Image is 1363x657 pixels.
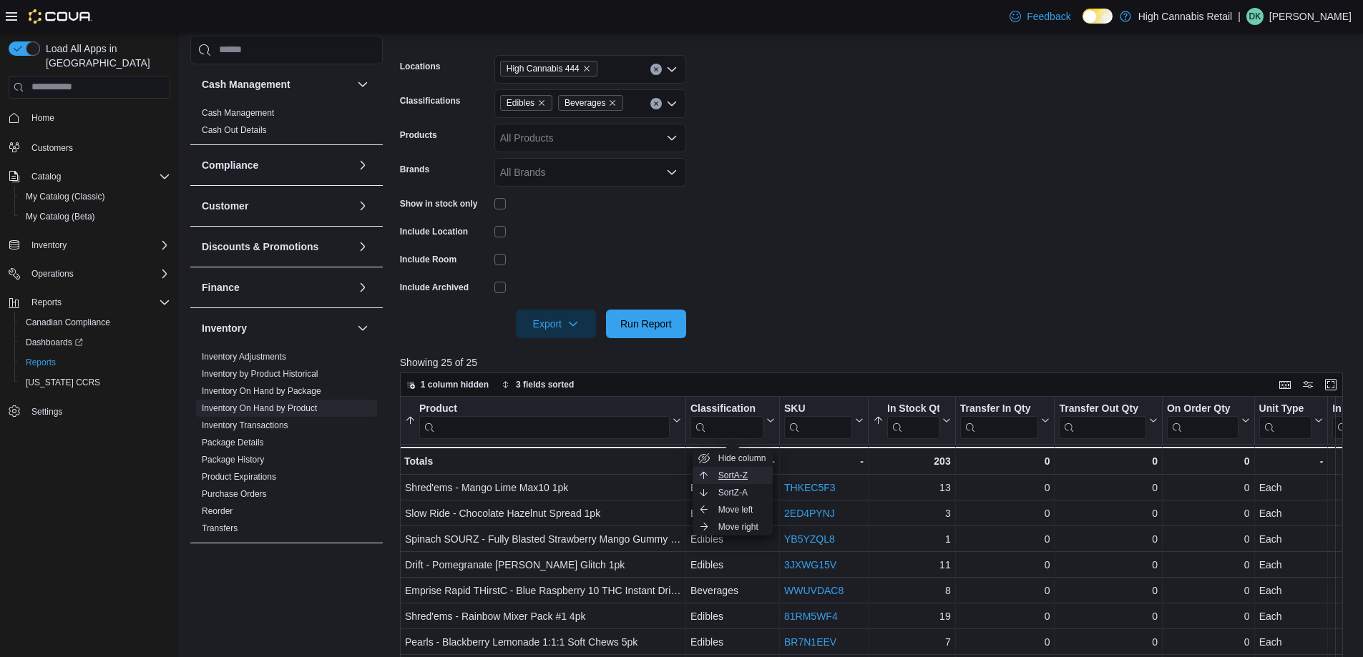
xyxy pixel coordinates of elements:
[26,294,67,311] button: Reports
[202,125,267,135] a: Cash Out Details
[1259,633,1323,651] div: Each
[31,268,74,280] span: Operations
[26,109,170,127] span: Home
[31,142,73,154] span: Customers
[202,471,276,483] span: Product Expirations
[26,168,170,185] span: Catalog
[26,402,170,420] span: Settings
[20,374,170,391] span: Washington CCRS
[20,188,170,205] span: My Catalog (Classic)
[202,199,248,213] h3: Customer
[496,376,580,393] button: 3 fields sorted
[26,168,67,185] button: Catalog
[26,109,60,127] a: Home
[873,633,951,651] div: 7
[873,505,951,522] div: 3
[1322,376,1339,393] button: Enter fullscreen
[1259,402,1311,416] div: Unit Type
[20,334,89,351] a: Dashboards
[3,401,176,422] button: Settings
[202,280,351,295] button: Finance
[666,64,678,75] button: Open list of options
[690,402,763,416] div: Classification
[1259,453,1323,470] div: -
[620,317,672,331] span: Run Report
[405,556,681,573] div: Drift - Pomegranate [PERSON_NAME] Glitch 1pk
[873,402,951,439] button: In Stock Qty
[202,124,267,136] span: Cash Out Details
[690,505,775,522] div: Edibles
[693,467,773,484] button: SortA-Z
[1259,402,1323,439] button: Unit Type
[400,355,1353,370] p: Showing 25 of 25
[1059,608,1157,625] div: 0
[1269,8,1352,25] p: [PERSON_NAME]
[690,402,763,439] div: Classification
[1059,453,1157,470] div: 0
[14,187,176,207] button: My Catalog (Classic)
[784,402,864,439] button: SKU
[31,297,62,308] span: Reports
[690,402,775,439] button: Classification
[959,582,1050,599] div: 0
[3,107,176,128] button: Home
[784,533,835,545] a: YB5YZQL8
[202,77,351,92] button: Cash Management
[1246,8,1264,25] div: Dylan Kemp
[608,99,617,107] button: Remove Beverages from selection in this group
[354,555,371,572] button: Loyalty
[14,312,176,332] button: Canadian Compliance
[1059,479,1157,496] div: 0
[202,556,237,570] h3: Loyalty
[31,112,54,124] span: Home
[959,608,1050,625] div: 0
[784,402,852,416] div: SKU
[3,292,176,312] button: Reports
[1167,530,1250,548] div: 0
[202,403,317,413] a: Inventory On Hand by Product
[500,95,552,111] span: Edibles
[690,633,775,651] div: Edibles
[190,348,383,543] div: Inventory
[1167,633,1250,651] div: 0
[507,96,534,110] span: Edibles
[354,157,371,174] button: Compliance
[1259,505,1323,522] div: Each
[400,95,461,107] label: Classifications
[26,317,110,328] span: Canadian Compliance
[1004,2,1076,31] a: Feedback
[784,636,836,648] a: BR7N1EEV
[718,470,748,481] span: Sort A-Z
[354,320,371,337] button: Inventory
[14,207,176,227] button: My Catalog (Beta)
[419,402,670,416] div: Product
[26,337,83,348] span: Dashboards
[1027,9,1070,24] span: Feedback
[507,61,580,76] span: High Cannabis 444
[718,453,766,464] span: Hide column
[354,197,371,214] button: Customer
[1167,505,1250,522] div: 0
[784,402,852,439] div: SKU URL
[524,310,587,338] span: Export
[20,354,170,371] span: Reports
[1059,402,1145,416] div: Transfer Out Qty
[20,314,170,331] span: Canadian Compliance
[202,556,351,570] button: Loyalty
[500,61,597,76] span: High Cannabis 444
[202,523,238,534] span: Transfers
[202,454,264,465] span: Package History
[873,479,951,496] div: 13
[26,294,170,311] span: Reports
[202,321,351,335] button: Inventory
[873,453,951,470] div: 203
[14,352,176,372] button: Reports
[26,191,105,202] span: My Catalog (Classic)
[3,235,176,255] button: Inventory
[26,139,79,157] a: Customers
[959,402,1050,439] button: Transfer In Qty
[1249,8,1261,25] span: DK
[400,61,441,72] label: Locations
[202,158,258,172] h3: Compliance
[1167,402,1250,439] button: On Order Qty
